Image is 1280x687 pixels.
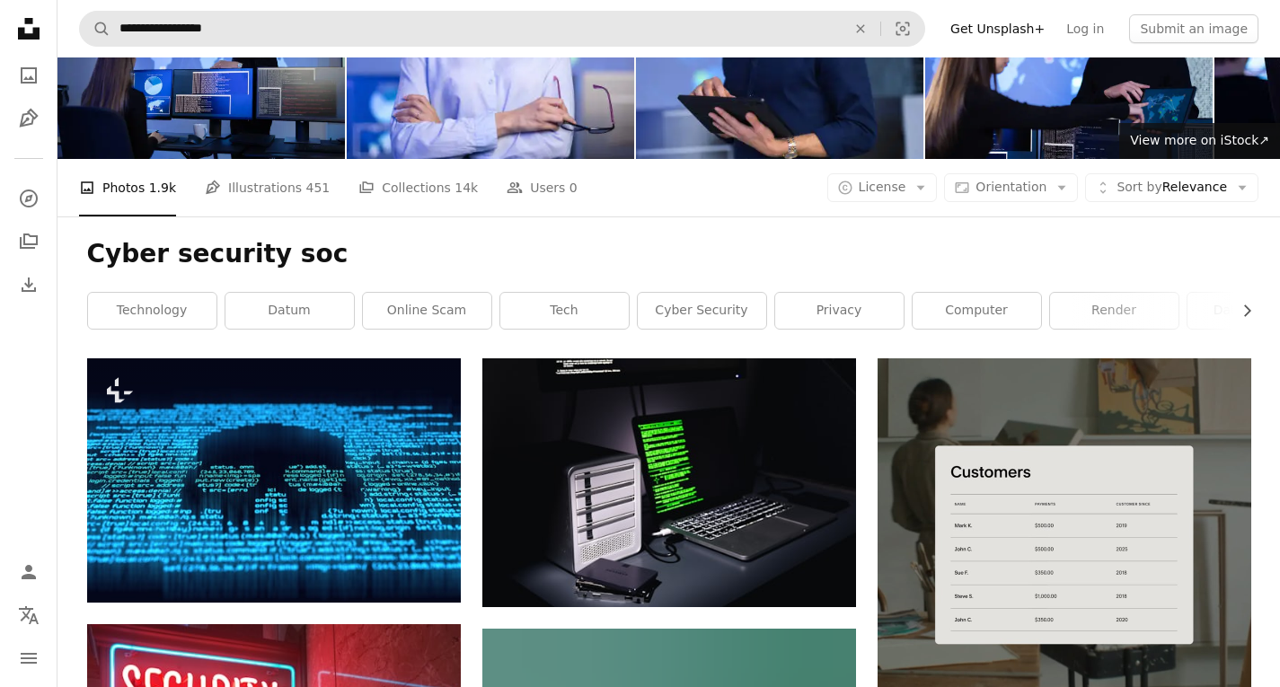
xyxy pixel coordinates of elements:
button: Language [11,597,47,633]
a: online scam [363,293,491,329]
button: Search Unsplash [80,12,110,46]
button: Menu [11,640,47,676]
img: Malicious computer programming code in the shape of a skull. Online scam, hacking and digital cri... [87,358,461,602]
a: render [1050,293,1178,329]
a: Collections [11,224,47,260]
button: Visual search [881,12,924,46]
a: Log in [1055,14,1115,43]
button: scroll list to the right [1231,293,1251,329]
a: cyber security [638,293,766,329]
button: Sort byRelevance [1085,173,1258,202]
a: privacy [775,293,904,329]
span: 451 [306,178,331,198]
span: Orientation [975,180,1046,194]
button: Orientation [944,173,1078,202]
a: Download History [11,267,47,303]
a: View more on iStock↗ [1119,123,1280,159]
span: View more on iStock ↗ [1130,133,1269,147]
a: Photos [11,57,47,93]
a: computer [913,293,1041,329]
a: Collections 14k [358,159,478,216]
a: Explore [11,181,47,216]
span: Sort by [1117,180,1161,194]
a: Log in / Sign up [11,554,47,590]
span: License [859,180,906,194]
a: Illustrations [11,101,47,137]
img: a laptop and a computer [482,358,856,607]
a: Illustrations 451 [205,159,330,216]
a: a laptop and a computer [482,474,856,490]
button: Submit an image [1129,14,1258,43]
a: Home — Unsplash [11,11,47,50]
button: Clear [841,12,880,46]
a: tech [500,293,629,329]
h1: Cyber security soc [87,238,1251,270]
span: 0 [569,178,578,198]
a: datum [225,293,354,329]
span: Relevance [1117,179,1227,197]
a: Users 0 [507,159,578,216]
button: License [827,173,938,202]
form: Find visuals sitewide [79,11,925,47]
a: technology [88,293,216,329]
a: Get Unsplash+ [940,14,1055,43]
a: Malicious computer programming code in the shape of a skull. Online scam, hacking and digital cri... [87,471,461,488]
span: 14k [455,178,478,198]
